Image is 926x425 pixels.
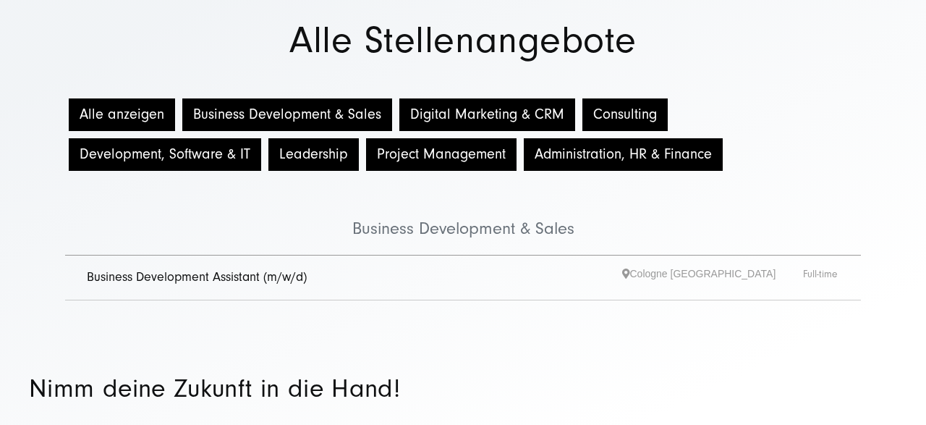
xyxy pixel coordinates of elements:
button: Project Management [366,138,517,171]
span: Cologne [GEOGRAPHIC_DATA] [622,266,803,289]
h1: Alle Stellenangebote [29,22,897,59]
button: Administration, HR & Finance [524,138,723,171]
h2: Nimm deine Zukunft in die Hand! [29,376,535,401]
button: Development, Software & IT [69,138,261,171]
button: Consulting [582,98,668,131]
span: Full-time [803,266,839,289]
button: Leadership [268,138,359,171]
button: Digital Marketing & CRM [399,98,575,131]
li: Business Development & Sales [65,174,861,256]
a: Business Development Assistant (m/w/d) [87,269,307,285]
button: Alle anzeigen [69,98,175,131]
button: Business Development & Sales [182,98,392,131]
